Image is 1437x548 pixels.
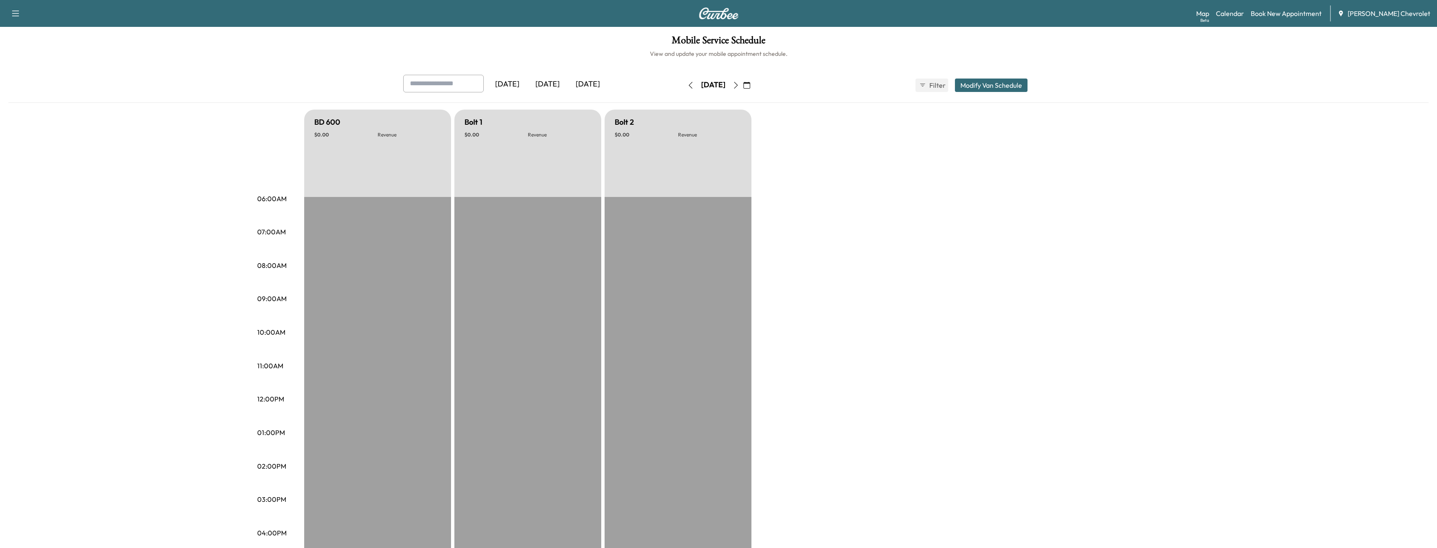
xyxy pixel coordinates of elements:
a: Book New Appointment [1251,8,1322,18]
div: Beta [1200,17,1209,24]
a: Calendar [1216,8,1244,18]
p: 09:00AM [257,294,287,304]
a: MapBeta [1196,8,1209,18]
h5: Bolt 2 [615,116,634,128]
p: 11:00AM [257,361,283,371]
p: $ 0.00 [314,131,378,138]
div: [DATE] [527,75,568,94]
div: [DATE] [568,75,608,94]
h6: View and update your mobile appointment schedule. [8,50,1429,58]
div: [DATE] [487,75,527,94]
img: Curbee Logo [699,8,739,19]
p: 02:00PM [257,461,286,471]
div: [DATE] [701,80,725,90]
p: Revenue [528,131,591,138]
h5: Bolt 1 [464,116,482,128]
p: $ 0.00 [615,131,678,138]
button: Filter [915,79,948,92]
p: 10:00AM [257,327,285,337]
p: Revenue [678,131,741,138]
p: 07:00AM [257,227,286,237]
p: $ 0.00 [464,131,528,138]
h1: Mobile Service Schedule [8,35,1429,50]
button: Modify Van Schedule [955,79,1028,92]
p: 01:00PM [257,427,285,438]
p: 04:00PM [257,528,287,538]
p: 03:00PM [257,494,286,504]
span: Filter [929,80,944,90]
p: 06:00AM [257,194,287,204]
p: 12:00PM [257,394,284,404]
p: 08:00AM [257,260,287,270]
h5: BD 600 [314,116,340,128]
p: Revenue [378,131,441,138]
span: [PERSON_NAME] Chevrolet [1348,8,1430,18]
